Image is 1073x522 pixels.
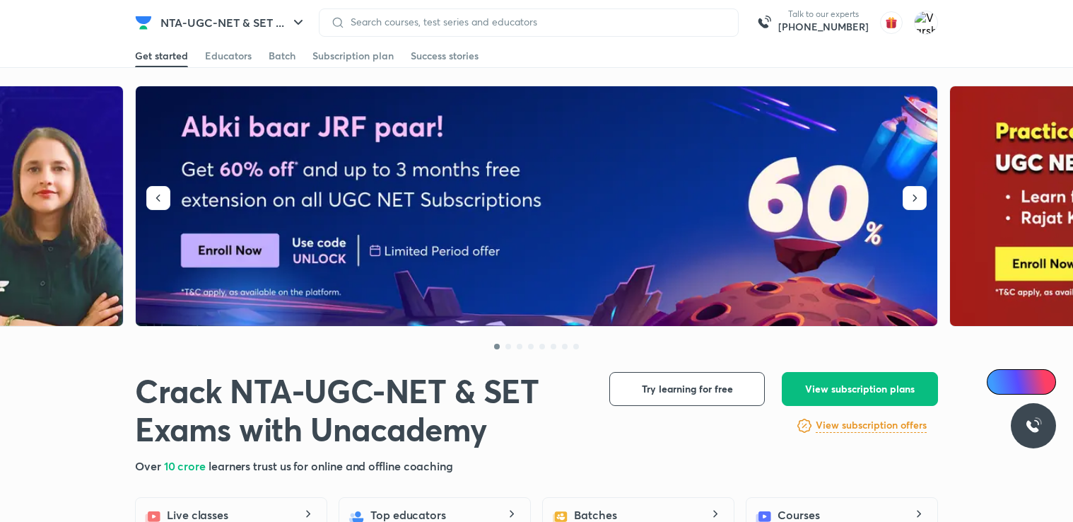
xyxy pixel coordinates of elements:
[135,14,152,31] img: Company Logo
[987,369,1056,395] a: Ai Doubts
[411,49,479,63] div: Success stories
[205,49,252,63] div: Educators
[411,45,479,67] a: Success stories
[135,45,188,67] a: Get started
[914,11,938,35] img: Varsha V
[805,382,915,396] span: View subscription plans
[1010,376,1048,388] span: Ai Doubts
[312,45,394,67] a: Subscription plan
[778,20,869,34] a: [PHONE_NUMBER]
[1025,417,1042,434] img: ttu
[312,49,394,63] div: Subscription plan
[269,45,295,67] a: Batch
[269,49,295,63] div: Batch
[209,458,453,473] span: learners trust us for online and offline coaching
[135,458,164,473] span: Over
[135,372,587,449] h1: Crack NTA-UGC-NET & SET Exams with Unacademy
[152,8,315,37] button: NTA-UGC-NET & SET ...
[164,458,209,473] span: 10 crore
[880,11,903,34] img: avatar
[816,417,927,434] a: View subscription offers
[345,16,727,28] input: Search courses, test series and educators
[750,8,778,37] img: call-us
[995,376,1007,388] img: Icon
[135,49,188,63] div: Get started
[816,418,927,433] h6: View subscription offers
[205,45,252,67] a: Educators
[642,382,733,396] span: Try learning for free
[782,372,938,406] button: View subscription plans
[778,8,869,20] p: Talk to our experts
[609,372,765,406] button: Try learning for free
